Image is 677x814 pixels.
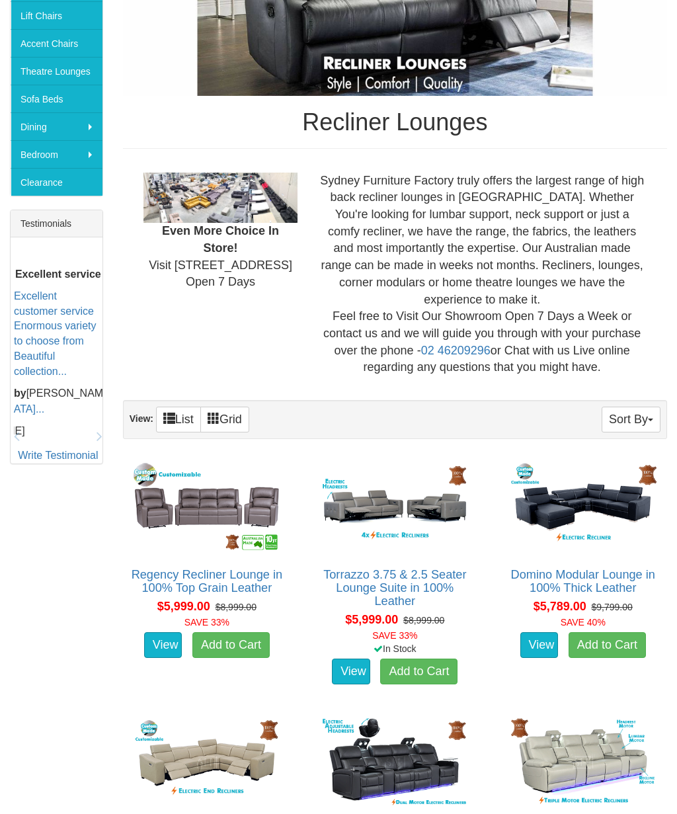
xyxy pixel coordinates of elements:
a: Grid [200,407,249,432]
img: Torrazzo 3.75 & 2.5 Seater Lounge Suite in 100% Leather [318,460,471,554]
a: Torrazzo 3.75 & 2.5 Seater Lounge Suite in 100% Leather [323,568,466,608]
a: Bedroom [11,140,102,168]
a: Dining [11,112,102,140]
a: List [156,407,201,432]
a: View [332,659,370,685]
img: Domino Medium Modular Lounge in 100% Leather [130,715,284,809]
div: Testimonials [11,210,102,237]
a: 02 46209296 [421,344,491,357]
a: Write Testimonial [18,450,98,461]
a: Regency Recliner Lounge in 100% Top Grain Leather [132,568,283,594]
a: Accent Chairs [11,29,102,57]
b: Even More Choice In Store! [162,224,279,255]
img: Casablanca Dual Motor Electric Theatre Lounge in 100% Leather [318,715,471,809]
img: Showroom [143,173,298,223]
a: Add to Cart [380,659,458,685]
span: $5,999.00 [345,613,398,626]
a: Excellent customer service Enormous variety to choose from Beautiful collection... [14,290,97,376]
a: Add to Cart [192,632,270,659]
div: Sydney Furniture Factory truly offers the largest range of high back recliner lounges in [GEOGRAP... [307,173,657,376]
div: Visit [STREET_ADDRESS] Open 7 Days [134,173,308,291]
p: [PERSON_NAME] [14,386,102,401]
a: View [144,632,182,659]
font: SAVE 40% [561,617,606,628]
a: Sofa Beds [11,85,102,112]
a: Add to Cart [569,632,646,659]
a: View [520,632,559,659]
img: Domino Modular Lounge in 100% Thick Leather [506,460,660,554]
div: In Stock [308,642,481,655]
span: $5,789.00 [534,600,586,613]
span: $5,999.00 [157,600,210,613]
a: Domino Modular Lounge in 100% Thick Leather [511,568,655,594]
a: Lift Chairs [11,1,102,29]
button: Sort By [602,407,660,432]
b: Excellent service [15,268,101,280]
del: $9,799.00 [592,602,633,612]
font: SAVE 33% [184,617,229,628]
del: $8,999.00 [216,602,257,612]
del: $8,999.00 [403,615,444,626]
a: Clearance [11,168,102,196]
h1: Recliner Lounges [123,109,667,136]
img: Regency Recliner Lounge in 100% Top Grain Leather [130,460,284,554]
img: Premiere Triple Motor Electric Theatre Lounge in 100% Leather [506,715,660,809]
a: Theatre Lounges [11,57,102,85]
strong: View: [130,413,153,424]
b: by [14,387,26,398]
font: SAVE 33% [372,630,417,641]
